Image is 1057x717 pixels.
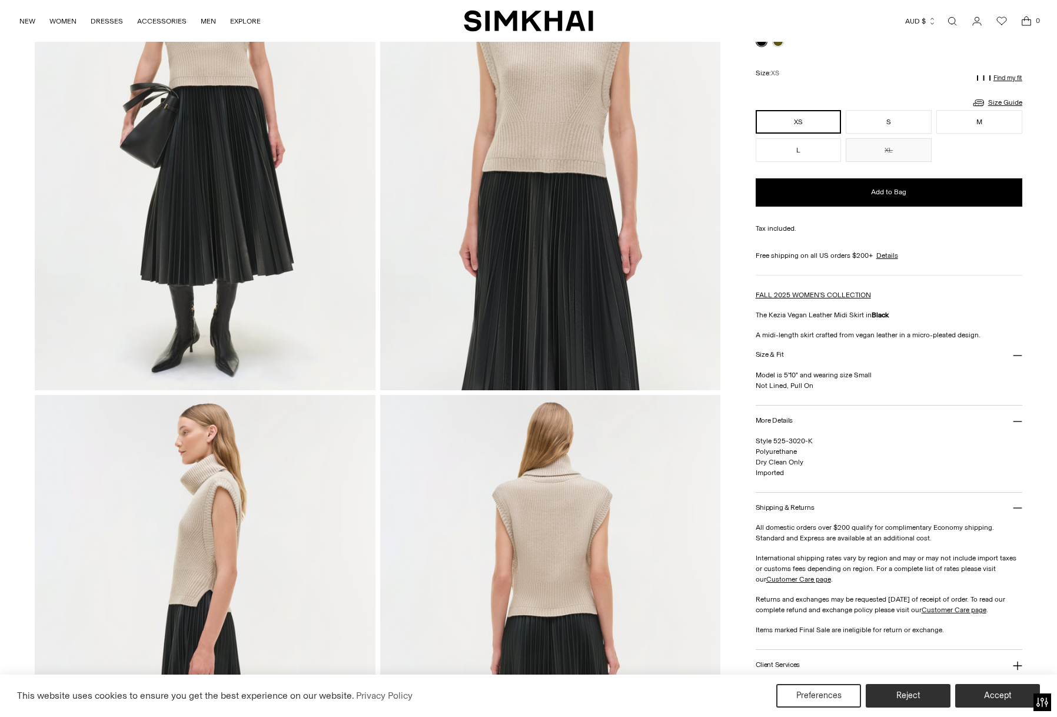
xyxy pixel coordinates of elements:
button: Reject [866,684,950,708]
a: Wishlist [990,9,1013,33]
button: Preferences [776,684,861,708]
button: Client Services [756,650,1022,680]
button: Shipping & Returns [756,493,1022,523]
h3: Size & Fit [756,351,784,358]
button: Add to Bag [756,178,1022,207]
p: The Kezia Vegan Leather Midi Skirt in [756,310,1022,320]
button: More Details [756,406,1022,436]
p: International shipping rates vary by region and may or may not include import taxes or customs fe... [756,553,1022,585]
p: Returns and exchanges may be requested [DATE] of receipt of order. To read our complete refund an... [756,594,1022,615]
label: Size: [756,68,779,79]
button: M [936,110,1022,134]
a: MEN [201,8,216,34]
button: XL [846,138,932,162]
a: Open search modal [940,9,964,33]
a: DRESSES [91,8,123,34]
button: Size & Fit [756,340,1022,370]
a: Customer Care page [922,606,986,614]
a: Size Guide [972,95,1022,110]
a: NEW [19,8,35,34]
a: Open cart modal [1015,9,1038,33]
p: A midi-length skirt crafted from vegan leather in a micro-pleated design. [756,330,1022,340]
a: Privacy Policy (opens in a new tab) [354,687,414,705]
a: Customer Care page [766,575,831,583]
a: Go to the account page [965,9,989,33]
div: Tax included. [756,223,1022,234]
p: Items marked Final Sale are ineligible for return or exchange. [756,625,1022,635]
a: SIMKHAI [464,9,593,32]
button: AUD $ [905,8,936,34]
button: S [846,110,932,134]
span: XS [771,69,779,77]
button: Accept [955,684,1040,708]
p: All domestic orders over $200 qualify for complimentary Economy shipping. Standard and Express ar... [756,522,1022,543]
span: This website uses cookies to ensure you get the best experience on our website. [17,690,354,701]
div: Free shipping on all US orders $200+ [756,250,1022,261]
strong: Black [872,311,889,319]
span: 0 [1032,15,1043,26]
button: XS [756,110,842,134]
h3: More Details [756,417,793,424]
a: Details [876,250,898,261]
a: EXPLORE [230,8,261,34]
a: FALL 2025 WOMEN'S COLLECTION [756,291,871,299]
a: ACCESSORIES [137,8,187,34]
a: WOMEN [49,8,77,34]
span: Style 525-3020-K Polyurethane Dry Clean Only Imported [756,437,813,477]
span: Add to Bag [871,187,906,197]
button: L [756,138,842,162]
h3: Client Services [756,661,800,669]
p: Model is 5'10" and wearing size Small Not Lined, Pull On [756,370,1022,391]
h3: Shipping & Returns [756,504,815,512]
